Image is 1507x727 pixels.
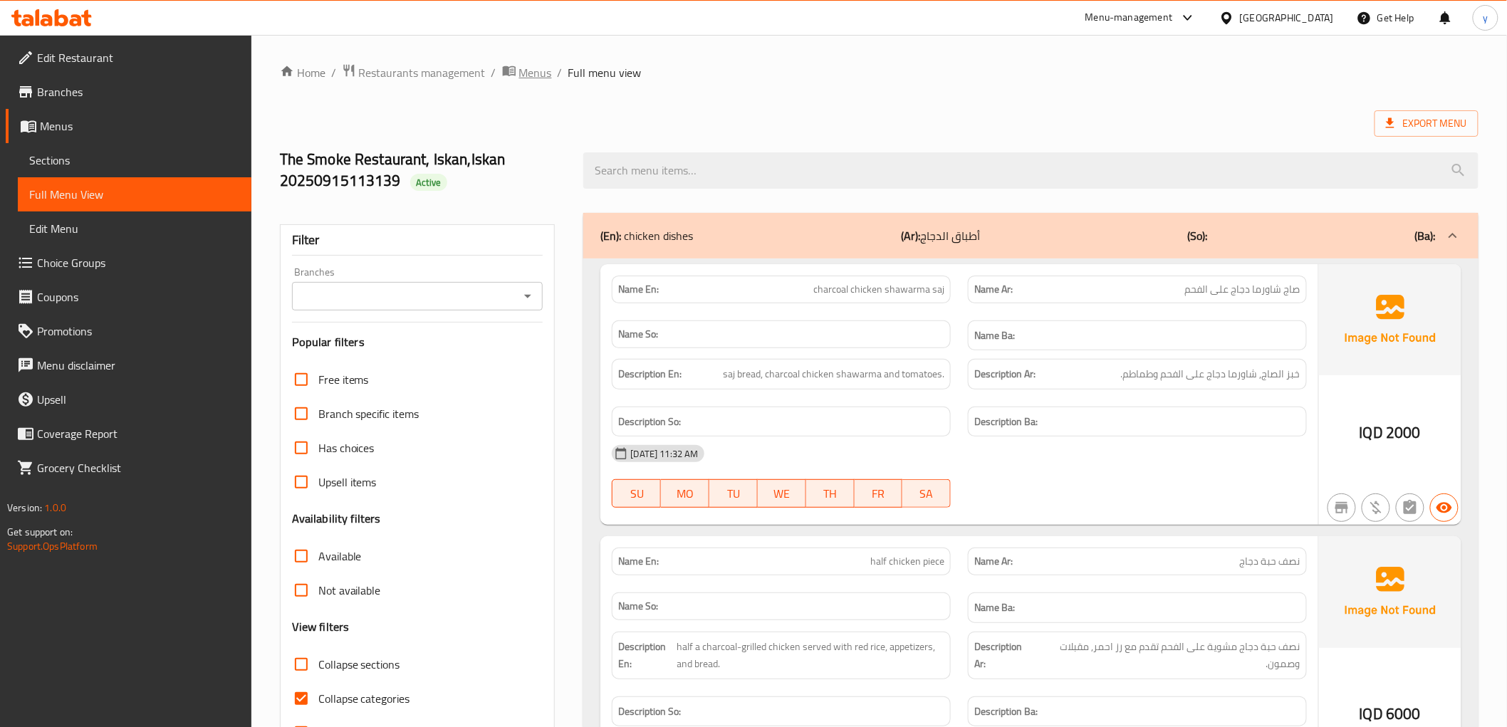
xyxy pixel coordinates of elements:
[715,483,752,504] span: TU
[37,357,240,374] span: Menu disclaimer
[1396,493,1424,522] button: Not has choices
[37,288,240,305] span: Coupons
[410,174,447,191] div: Active
[860,483,897,504] span: FR
[583,213,1478,258] div: (En): chicken dishes(Ar):أطباق الدجاج(So):(Ba):
[6,451,251,485] a: Grocery Checklist
[37,391,240,408] span: Upsell
[583,152,1478,189] input: search
[855,479,903,508] button: FR
[37,323,240,340] span: Promotions
[1185,282,1300,297] span: صاج شاورما دجاج على الفحم
[908,483,945,504] span: SA
[292,511,381,527] h3: Availability filters
[568,64,642,81] span: Full menu view
[677,638,944,673] span: half a charcoal-grilled chicken served with red rice, appetizers, and bread.
[6,246,251,280] a: Choice Groups
[812,483,849,504] span: TH
[18,143,251,177] a: Sections
[667,483,704,504] span: MO
[618,554,659,569] strong: Name En:
[661,479,709,508] button: MO
[37,459,240,476] span: Grocery Checklist
[902,479,951,508] button: SA
[813,282,944,297] span: charcoal chicken shawarma saj
[502,63,552,82] a: Menus
[280,63,1479,82] nav: breadcrumb
[280,64,325,81] a: Home
[618,703,681,721] strong: Description So:
[6,41,251,75] a: Edit Restaurant
[758,479,806,508] button: WE
[901,225,920,246] b: (Ar):
[18,177,251,211] a: Full Menu View
[1360,419,1383,446] span: IQD
[974,638,1033,673] strong: Description Ar:
[342,63,486,82] a: Restaurants management
[618,365,682,383] strong: Description En:
[1362,493,1390,522] button: Purchased item
[318,582,381,599] span: Not available
[618,282,659,297] strong: Name En:
[1483,10,1488,26] span: y
[318,656,400,673] span: Collapse sections
[974,327,1015,345] strong: Name Ba:
[359,64,486,81] span: Restaurants management
[1375,110,1479,137] span: Export Menu
[1085,9,1173,26] div: Menu-management
[331,64,336,81] li: /
[40,117,240,135] span: Menus
[6,382,251,417] a: Upsell
[1187,225,1207,246] b: (So):
[1386,419,1421,446] span: 2000
[974,703,1038,721] strong: Description Ba:
[974,282,1013,297] strong: Name Ar:
[618,599,658,614] strong: Name So:
[763,483,801,504] span: WE
[29,186,240,203] span: Full Menu View
[292,334,543,350] h3: Popular filters
[7,523,73,541] span: Get support on:
[318,548,362,565] span: Available
[7,537,98,555] a: Support.OpsPlatform
[318,474,377,491] span: Upsell items
[1121,365,1300,383] span: خبز الصاج, شاورما دجاج على الفحم وطماطم.
[6,348,251,382] a: Menu disclaimer
[974,365,1036,383] strong: Description Ar:
[723,365,944,383] span: saj bread, charcoal chicken shawarma and tomatoes.
[318,371,369,388] span: Free items
[37,83,240,100] span: Branches
[6,75,251,109] a: Branches
[974,413,1038,431] strong: Description Ba:
[612,479,661,508] button: SU
[1319,264,1461,375] img: Ae5nvW7+0k+MAAAAAElFTkSuQmCC
[519,64,552,81] span: Menus
[870,554,944,569] span: half chicken piece
[1328,493,1356,522] button: Not branch specific item
[37,49,240,66] span: Edit Restaurant
[618,483,655,504] span: SU
[806,479,855,508] button: TH
[1415,225,1436,246] b: (Ba):
[558,64,563,81] li: /
[6,417,251,451] a: Coverage Report
[974,554,1013,569] strong: Name Ar:
[618,638,674,673] strong: Description En:
[318,439,375,456] span: Has choices
[1240,10,1334,26] div: [GEOGRAPHIC_DATA]
[625,447,704,461] span: [DATE] 11:32 AM
[318,690,410,707] span: Collapse categories
[518,286,538,306] button: Open
[1430,493,1459,522] button: Available
[1386,115,1467,132] span: Export Menu
[600,227,693,244] p: chicken dishes
[618,327,658,342] strong: Name So:
[6,280,251,314] a: Coupons
[709,479,758,508] button: TU
[44,498,66,517] span: 1.0.0
[491,64,496,81] li: /
[280,149,567,192] h2: The Smoke Restaurant, Iskan,Iskan 20250915113139
[1240,554,1300,569] span: نصف حبة دجاج
[6,314,251,348] a: Promotions
[618,413,681,431] strong: Description So:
